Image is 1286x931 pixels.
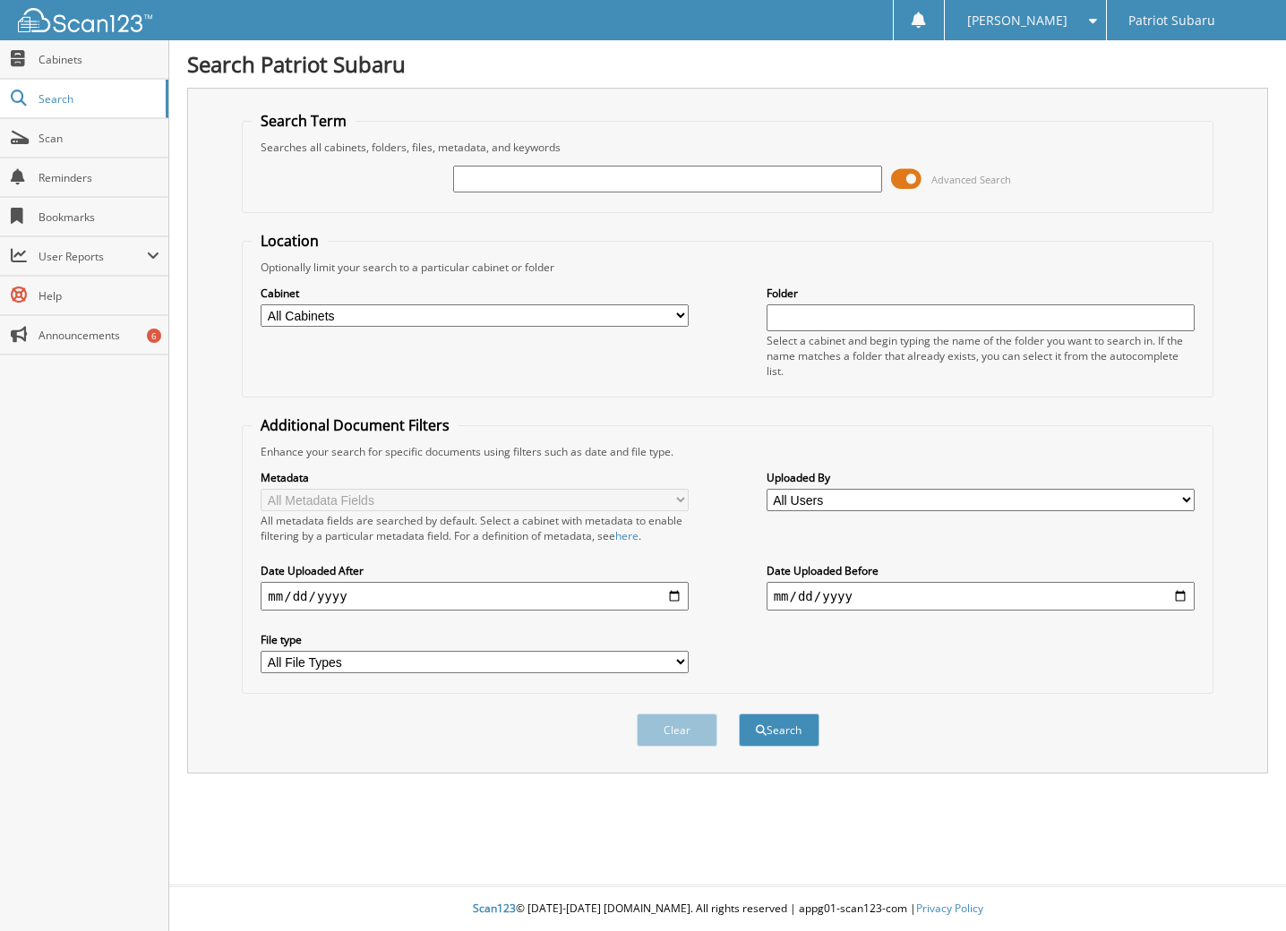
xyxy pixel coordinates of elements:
div: Optionally limit your search to a particular cabinet or folder [252,260,1203,275]
div: Searches all cabinets, folders, files, metadata, and keywords [252,140,1203,155]
label: Folder [767,286,1195,301]
div: Enhance your search for specific documents using filters such as date and file type. [252,444,1203,459]
label: Cabinet [261,286,689,301]
a: Privacy Policy [916,901,983,916]
label: Date Uploaded After [261,563,689,578]
span: Patriot Subaru [1128,15,1215,26]
span: [PERSON_NAME] [967,15,1067,26]
img: scan123-logo-white.svg [18,8,152,32]
a: here [615,528,639,543]
label: Date Uploaded Before [767,563,1195,578]
span: Scan123 [473,901,516,916]
label: Uploaded By [767,470,1195,485]
span: Help [39,288,159,303]
button: Search [739,713,819,747]
legend: Search Term [252,111,356,131]
legend: Location [252,231,328,251]
span: Scan [39,131,159,146]
legend: Additional Document Filters [252,415,459,435]
input: end [767,582,1195,611]
button: Clear [637,713,717,747]
span: Reminders [39,170,159,185]
input: start [261,582,689,611]
span: Bookmarks [39,209,159,225]
div: © [DATE]-[DATE] [DOMAIN_NAME]. All rights reserved | appg01-scan123-com | [169,887,1286,931]
span: User Reports [39,249,147,264]
div: Select a cabinet and begin typing the name of the folder you want to search in. If the name match... [767,333,1195,379]
div: All metadata fields are searched by default. Select a cabinet with metadata to enable filtering b... [261,513,689,543]
span: Announcements [39,328,159,343]
div: 6 [147,329,161,343]
label: File type [261,632,689,647]
h1: Search Patriot Subaru [187,49,1268,79]
label: Metadata [261,470,689,485]
span: Cabinets [39,52,159,67]
span: Search [39,91,157,107]
span: Advanced Search [931,173,1011,186]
